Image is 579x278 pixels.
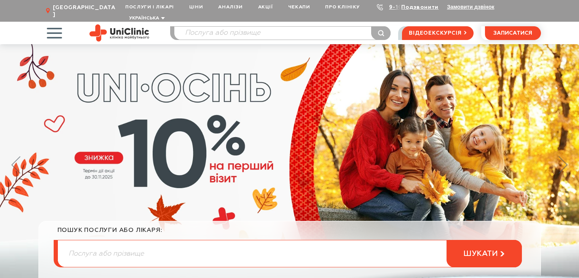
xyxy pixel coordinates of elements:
[447,4,494,10] button: Замовити дзвінок
[174,27,391,40] input: Послуга або прізвище
[58,240,522,267] input: Послуга або прізвище
[53,4,118,18] span: [GEOGRAPHIC_DATA]
[447,240,522,267] button: шукати
[485,26,541,40] button: записатися
[389,5,406,10] a: 9-103
[89,24,149,42] img: Uniclinic
[129,16,159,21] span: Українська
[401,5,439,10] a: Подзвонити
[463,249,498,259] span: шукати
[127,16,165,21] button: Українська
[57,227,522,240] div: пошук послуги або лікаря:
[409,27,461,40] span: відеоекскурсія
[493,30,532,36] span: записатися
[402,26,473,40] a: відеоекскурсія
